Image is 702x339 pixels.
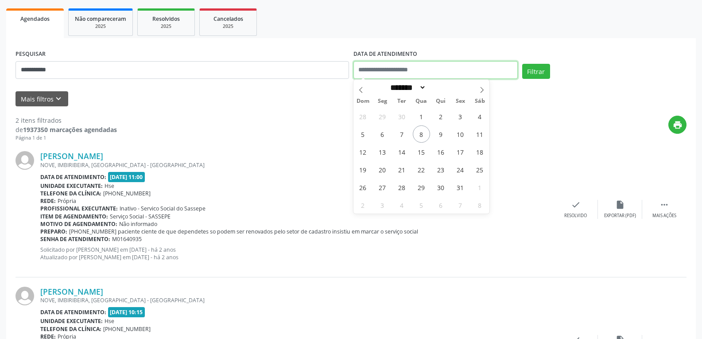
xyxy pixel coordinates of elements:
[105,182,114,190] span: Hse
[393,143,411,160] span: Outubro 14, 2025
[58,197,76,205] span: Própria
[388,83,427,92] select: Month
[413,179,430,196] span: Outubro 29, 2025
[354,143,372,160] span: Outubro 12, 2025
[108,172,145,182] span: [DATE] 11:00
[69,228,418,235] span: [PHONE_NUMBER] paciente ciente de que dependetes so podem ser renovados pelo setor de cadastro in...
[23,125,117,134] strong: 1937350 marcações agendadas
[411,98,431,104] span: Qua
[103,325,151,333] span: [PHONE_NUMBER]
[105,317,114,325] span: Hse
[452,196,469,214] span: Novembro 7, 2025
[40,220,117,228] b: Motivo de agendamento:
[40,173,106,181] b: Data de atendimento:
[152,15,180,23] span: Resolvidos
[40,161,554,169] div: NOVE, IMBIRIBEIRA, [GEOGRAPHIC_DATA] - [GEOGRAPHIC_DATA]
[353,98,373,104] span: Dom
[392,98,411,104] span: Ter
[40,296,554,304] div: NOVE, IMBIRIBEIRA, [GEOGRAPHIC_DATA] - [GEOGRAPHIC_DATA]
[393,161,411,178] span: Outubro 21, 2025
[471,108,489,125] span: Outubro 4, 2025
[652,213,676,219] div: Mais ações
[471,179,489,196] span: Novembro 1, 2025
[16,125,117,134] div: de
[393,196,411,214] span: Novembro 4, 2025
[75,23,126,30] div: 2025
[452,143,469,160] span: Outubro 17, 2025
[413,125,430,143] span: Outubro 8, 2025
[119,220,157,228] span: Não informado
[374,196,391,214] span: Novembro 3, 2025
[40,197,56,205] b: Rede:
[372,98,392,104] span: Seg
[354,108,372,125] span: Setembro 28, 2025
[40,235,110,243] b: Senha de atendimento:
[615,200,625,210] i: insert_drive_file
[470,98,489,104] span: Sáb
[16,116,117,125] div: 2 itens filtrados
[40,190,101,197] b: Telefone da clínica:
[103,190,151,197] span: [PHONE_NUMBER]
[413,108,430,125] span: Outubro 1, 2025
[431,98,450,104] span: Qui
[40,205,118,212] b: Profissional executante:
[40,182,103,190] b: Unidade executante:
[471,143,489,160] span: Outubro 18, 2025
[668,116,686,134] button: print
[413,196,430,214] span: Novembro 5, 2025
[40,213,108,220] b: Item de agendamento:
[75,15,126,23] span: Não compareceram
[354,179,372,196] span: Outubro 26, 2025
[374,161,391,178] span: Outubro 20, 2025
[40,246,554,261] p: Solicitado por [PERSON_NAME] em [DATE] - há 2 anos Atualizado por [PERSON_NAME] em [DATE] - há 2 ...
[432,143,450,160] span: Outubro 16, 2025
[40,317,103,325] b: Unidade executante:
[522,64,550,79] button: Filtrar
[426,83,455,92] input: Year
[571,200,581,210] i: check
[659,200,669,210] i: 
[40,228,67,235] b: Preparo:
[120,205,206,212] span: Inativo - Servico Social do Sassepe
[16,151,34,170] img: img
[673,120,683,130] i: print
[432,125,450,143] span: Outubro 9, 2025
[413,143,430,160] span: Outubro 15, 2025
[604,213,636,219] div: Exportar (PDF)
[40,151,103,161] a: [PERSON_NAME]
[452,108,469,125] span: Outubro 3, 2025
[374,125,391,143] span: Outubro 6, 2025
[432,196,450,214] span: Novembro 6, 2025
[432,179,450,196] span: Outubro 30, 2025
[413,161,430,178] span: Outubro 22, 2025
[471,196,489,214] span: Novembro 8, 2025
[54,94,63,104] i: keyboard_arrow_down
[452,125,469,143] span: Outubro 10, 2025
[564,213,587,219] div: Resolvido
[354,196,372,214] span: Novembro 2, 2025
[353,47,417,61] label: DATA DE ATENDIMENTO
[40,308,106,316] b: Data de atendimento:
[110,213,171,220] span: Serviço Social - SASSEPE
[393,179,411,196] span: Outubro 28, 2025
[354,161,372,178] span: Outubro 19, 2025
[20,15,50,23] span: Agendados
[452,161,469,178] span: Outubro 24, 2025
[108,307,145,317] span: [DATE] 10:15
[354,125,372,143] span: Outubro 5, 2025
[144,23,188,30] div: 2025
[432,161,450,178] span: Outubro 23, 2025
[374,143,391,160] span: Outubro 13, 2025
[213,15,243,23] span: Cancelados
[374,179,391,196] span: Outubro 27, 2025
[432,108,450,125] span: Outubro 2, 2025
[471,125,489,143] span: Outubro 11, 2025
[471,161,489,178] span: Outubro 25, 2025
[206,23,250,30] div: 2025
[452,179,469,196] span: Outubro 31, 2025
[112,235,142,243] span: M01640935
[393,125,411,143] span: Outubro 7, 2025
[16,47,46,61] label: PESQUISAR
[393,108,411,125] span: Setembro 30, 2025
[450,98,470,104] span: Sex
